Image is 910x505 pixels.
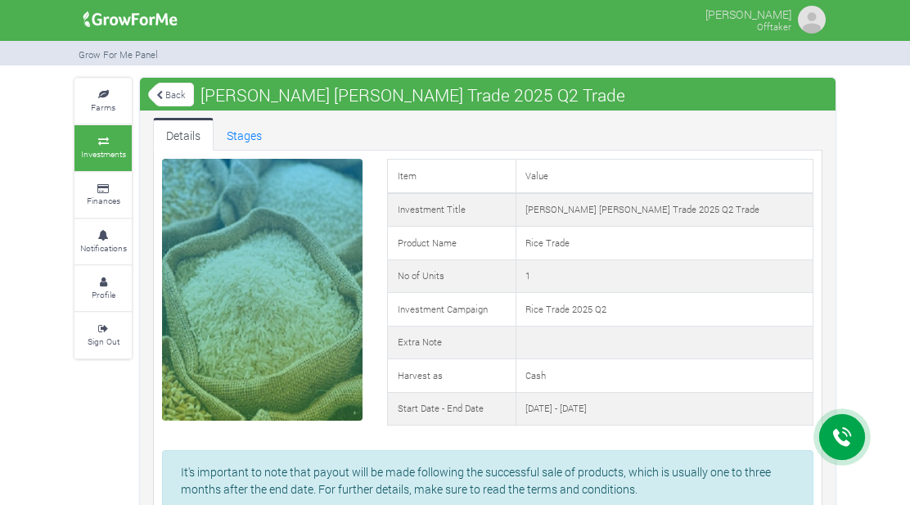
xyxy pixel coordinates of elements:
[88,336,119,347] small: Sign Out
[516,259,813,293] td: 1
[148,81,194,108] a: Back
[516,193,813,227] td: [PERSON_NAME] [PERSON_NAME] Trade 2025 Q2 Trade
[757,20,791,33] small: Offtaker
[388,193,516,227] td: Investment Title
[388,293,516,327] td: Investment Campaign
[388,392,516,426] td: Start Date - End Date
[516,392,813,426] td: [DATE] - [DATE]
[516,293,813,327] td: Rice Trade 2025 Q2
[516,359,813,393] td: Cash
[80,242,127,254] small: Notifications
[516,227,813,260] td: Rice Trade
[74,79,132,124] a: Farms
[153,118,214,151] a: Details
[705,3,791,23] p: [PERSON_NAME]
[196,79,629,111] span: [PERSON_NAME] [PERSON_NAME] Trade 2025 Q2 Trade
[81,148,126,160] small: Investments
[388,160,516,193] td: Item
[388,326,516,359] td: Extra Note
[91,101,115,113] small: Farms
[79,48,158,61] small: Grow For Me Panel
[214,118,275,151] a: Stages
[388,259,516,293] td: No of Units
[181,463,795,498] p: It's important to note that payout will be made following the successful sale of products, which ...
[74,266,132,311] a: Profile
[74,313,132,358] a: Sign Out
[87,195,120,206] small: Finances
[388,359,516,393] td: Harvest as
[74,173,132,218] a: Finances
[516,160,813,193] td: Value
[92,289,115,300] small: Profile
[795,3,828,36] img: growforme image
[388,227,516,260] td: Product Name
[78,3,183,36] img: growforme image
[74,219,132,264] a: Notifications
[74,125,132,170] a: Investments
